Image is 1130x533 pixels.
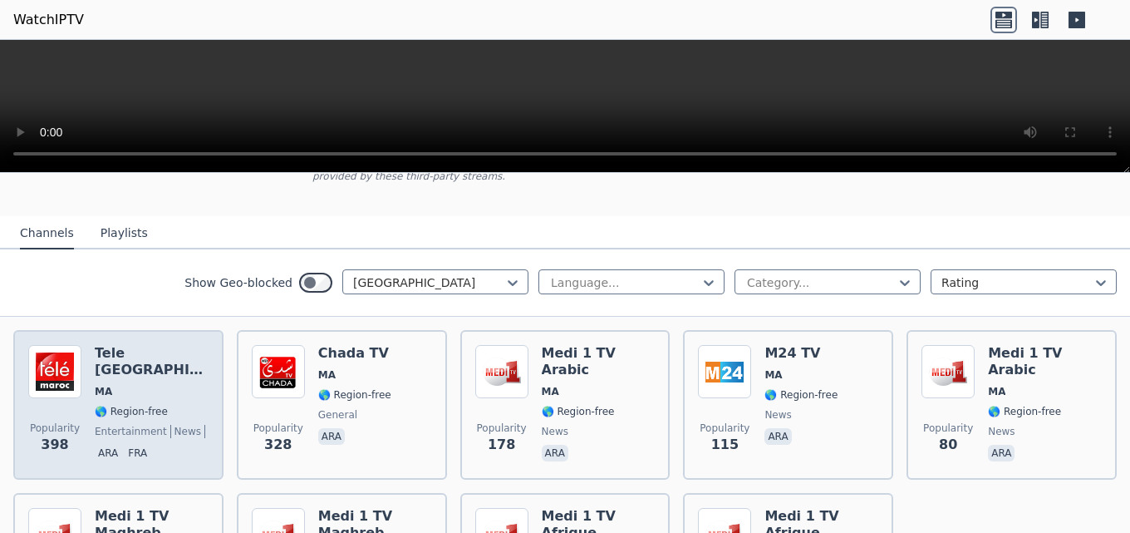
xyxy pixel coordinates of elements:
[20,218,74,249] button: Channels
[318,428,345,445] p: ara
[204,425,245,438] span: culture
[95,445,121,461] p: ara
[318,345,391,362] h6: Chada TV
[764,428,791,445] p: ara
[542,385,559,398] span: MA
[41,435,68,455] span: 398
[923,422,973,435] span: Popularity
[542,345,656,378] h6: Medi 1 TV Arabic
[764,408,791,422] span: news
[988,345,1102,378] h6: Medi 1 TV Arabic
[101,218,148,249] button: Playlists
[764,368,782,382] span: MA
[252,345,305,398] img: Chada TV
[488,435,515,455] span: 178
[95,385,112,398] span: MA
[988,405,1061,418] span: 🌎 Region-free
[475,345,528,398] img: Medi 1 TV Arabic
[698,345,751,398] img: M24 TV
[125,445,150,461] p: fra
[95,405,168,418] span: 🌎 Region-free
[939,435,957,455] span: 80
[988,425,1015,438] span: news
[318,368,336,382] span: MA
[764,388,838,402] span: 🌎 Region-free
[30,422,80,435] span: Popularity
[764,345,838,362] h6: M24 TV
[700,422,749,435] span: Popularity
[28,345,81,398] img: Tele Maroc
[170,425,201,438] span: news
[988,445,1015,461] p: ara
[477,422,527,435] span: Popularity
[542,425,568,438] span: news
[264,435,292,455] span: 328
[921,345,975,398] img: Medi 1 TV Arabic
[711,435,739,455] span: 115
[542,405,615,418] span: 🌎 Region-free
[95,345,209,378] h6: Tele [GEOGRAPHIC_DATA]
[542,445,568,461] p: ara
[318,388,391,402] span: 🌎 Region-free
[318,408,357,422] span: general
[253,422,303,435] span: Popularity
[988,385,1005,398] span: MA
[184,274,292,291] label: Show Geo-blocked
[95,425,167,438] span: entertainment
[13,10,84,30] a: WatchIPTV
